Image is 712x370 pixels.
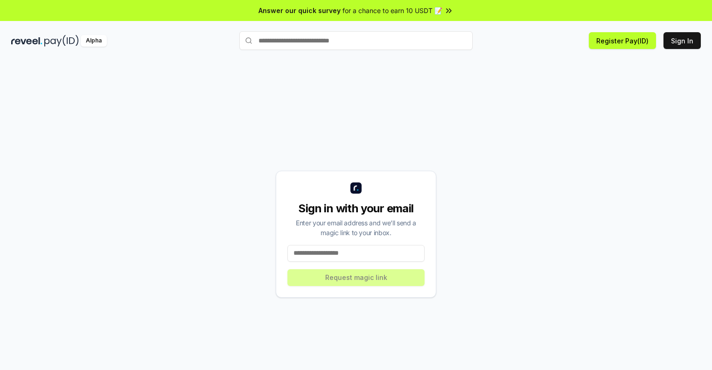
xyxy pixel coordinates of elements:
div: Sign in with your email [287,201,425,216]
img: logo_small [350,182,362,194]
span: for a chance to earn 10 USDT 📝 [342,6,442,15]
img: reveel_dark [11,35,42,47]
button: Sign In [663,32,701,49]
img: pay_id [44,35,79,47]
span: Answer our quick survey [258,6,341,15]
button: Register Pay(ID) [589,32,656,49]
div: Enter your email address and we’ll send a magic link to your inbox. [287,218,425,237]
div: Alpha [81,35,107,47]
